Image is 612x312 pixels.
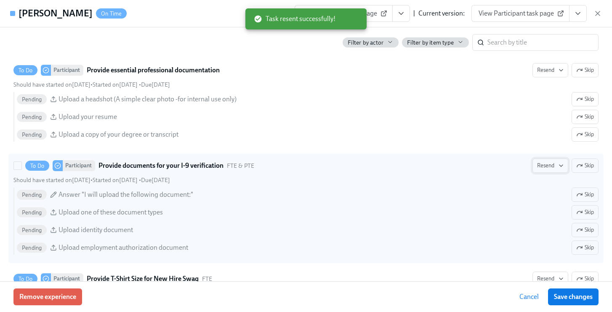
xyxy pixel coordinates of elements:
span: This task uses the "FTE & PTE" audience [227,162,254,170]
button: To DoParticipantProvide essential professional documentationResendSkipShould have started on[DATE... [572,92,599,106]
span: Friday, October 3rd 2025, 10:00 am [141,81,170,88]
button: Filter by item type [402,37,469,48]
button: To DoParticipantProvide documents for your I-9 verificationFTE & PTEResendSkipShould have started... [572,223,599,237]
button: To DoParticipantProvide essential professional documentationResendShould have started on[DATE]•St... [572,63,599,77]
strong: Provide T-Shirt Size for New Hire Swag [87,274,199,284]
span: Tuesday, September 23rd 2025, 10:00 am [13,177,90,184]
span: Task resent successfully! [254,14,335,24]
div: Participant [51,273,83,284]
span: Monday, October 6th 2025, 12:11 pm [93,81,138,88]
span: This task uses the "FTE" audience [202,275,212,283]
span: Pending [17,245,47,251]
span: Upload your resume [59,112,117,122]
span: Skip [576,161,594,170]
button: To DoParticipantProvide T-Shirt Size for New Hire SwagFTESkipShould have started on[DATE]•Started... [532,272,568,286]
input: Search by title [487,34,599,51]
span: Filter by item type [407,39,454,47]
strong: Provide essential professional documentation [87,65,220,75]
div: Participant [51,65,83,76]
span: Pending [17,209,47,216]
span: Pending [17,227,47,233]
span: Monday, October 6th 2025, 12:11 pm [93,177,138,184]
span: To Do [13,276,37,282]
span: View Participant task page [302,9,386,18]
button: To DoParticipantProvide documents for your I-9 verificationFTE & PTESkipShould have started on[DA... [532,159,568,173]
span: Skip [576,243,594,252]
span: View Participant task page [479,9,562,18]
span: Skip [576,208,594,217]
span: Upload a copy of your degree or transcript [59,130,178,139]
span: Skip [576,190,594,199]
span: Resend [537,161,564,170]
button: To DoParticipantProvide documents for your I-9 verificationFTE & PTEResendSkipShould have started... [572,188,599,202]
span: Skip [576,66,594,74]
button: To DoParticipantProvide documents for your I-9 verificationFTE & PTEResendShould have started on[... [572,159,599,173]
span: Answer "I will upload the following document:" [59,190,193,199]
span: Upload a headshot (A simple clear photo -for internal use only) [59,95,237,104]
span: Friday, October 3rd 2025, 10:00 am [141,177,170,184]
span: Cancel [519,293,539,301]
span: Upload one of these document types [59,208,163,217]
span: Tuesday, September 23rd 2025, 10:00 am [13,81,90,88]
button: To DoParticipantProvide essential professional documentationResendSkipShould have started on[DATE... [572,127,599,142]
button: Save changes [548,288,599,305]
button: Cancel [514,288,545,305]
span: Upload employment authorization document [59,243,188,252]
span: Skip [576,130,594,139]
a: View Participant task page [471,5,569,22]
span: Pending [17,96,47,103]
span: Pending [17,192,47,198]
span: Filter by actor [348,39,383,47]
button: Remove experience [13,288,82,305]
div: Current version: [418,9,465,18]
span: Skip [576,275,594,283]
button: To DoParticipantProvide documents for your I-9 verificationFTE & PTEResendSkipShould have started... [572,241,599,255]
span: To Do [13,67,37,74]
span: Resend [537,66,564,74]
span: Resend [537,275,564,283]
span: Pending [17,114,47,120]
strong: Provide documents for your I-9 verification [98,161,224,171]
button: Filter by actor [343,37,399,48]
div: Participant [63,160,95,171]
button: View task page [569,5,587,22]
div: • • [13,176,170,184]
div: | [413,9,415,18]
a: View Participant task page [295,5,393,22]
span: Upload identity document [59,225,133,235]
span: Pending [17,132,47,138]
span: On Time [96,11,127,17]
span: Skip [576,95,594,103]
span: Skip [576,113,594,121]
button: To DoParticipantProvide documents for your I-9 verificationFTE & PTEResendSkipShould have started... [572,205,599,219]
span: To Do [25,163,49,169]
span: Save changes [554,293,593,301]
button: To DoParticipantProvide T-Shirt Size for New Hire SwagFTEResendShould have started on[DATE]•Start... [572,272,599,286]
div: • • [13,81,170,89]
button: View task page [392,5,410,22]
button: To DoParticipantProvide essential professional documentationSkipShould have started on[DATE]•Star... [532,63,568,77]
span: Skip [576,226,594,234]
button: To DoParticipantProvide essential professional documentationResendSkipShould have started on[DATE... [572,110,599,124]
span: Remove experience [19,293,76,301]
h4: [PERSON_NAME] [19,7,93,20]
